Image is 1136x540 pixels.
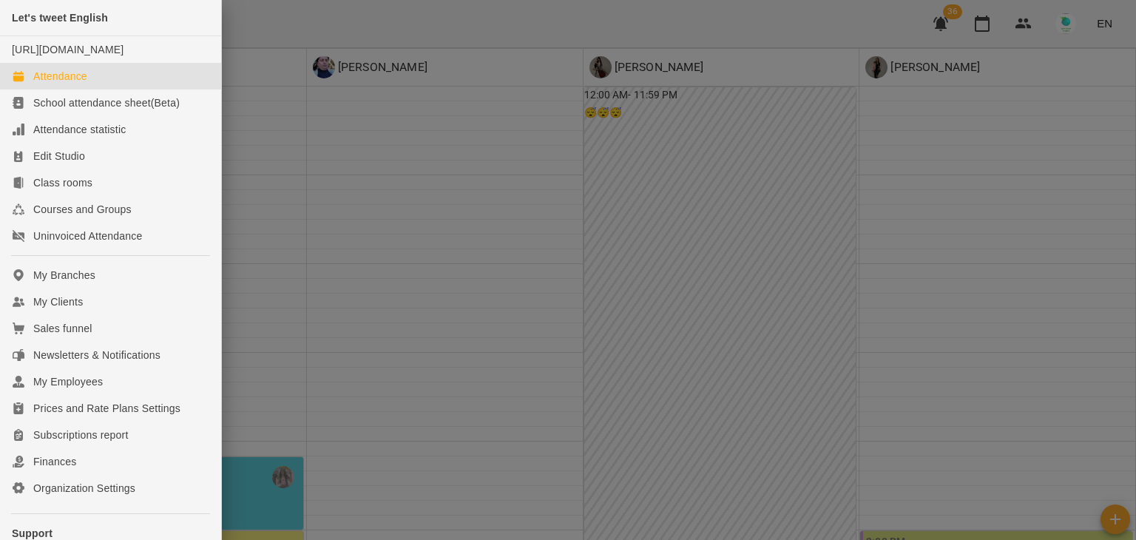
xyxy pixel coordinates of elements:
[33,122,126,137] div: Attendance statistic
[33,175,92,190] div: Class rooms
[33,321,92,336] div: Sales funnel
[33,229,142,243] div: Uninvoiced Attendance
[33,149,85,163] div: Edit Studio
[33,268,95,283] div: My Branches
[12,12,108,24] span: Let's tweet English
[33,454,76,469] div: Finances
[33,428,129,442] div: Subscriptions report
[33,401,180,416] div: Prices and Rate Plans Settings
[33,294,83,309] div: My Clients
[33,69,87,84] div: Attendance
[33,481,135,496] div: Organization Settings
[33,374,103,389] div: My Employees
[12,44,124,55] a: [URL][DOMAIN_NAME]
[33,202,132,217] div: Courses and Groups
[33,95,180,110] div: School attendance sheet(Beta)
[33,348,160,362] div: Newsletters & Notifications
